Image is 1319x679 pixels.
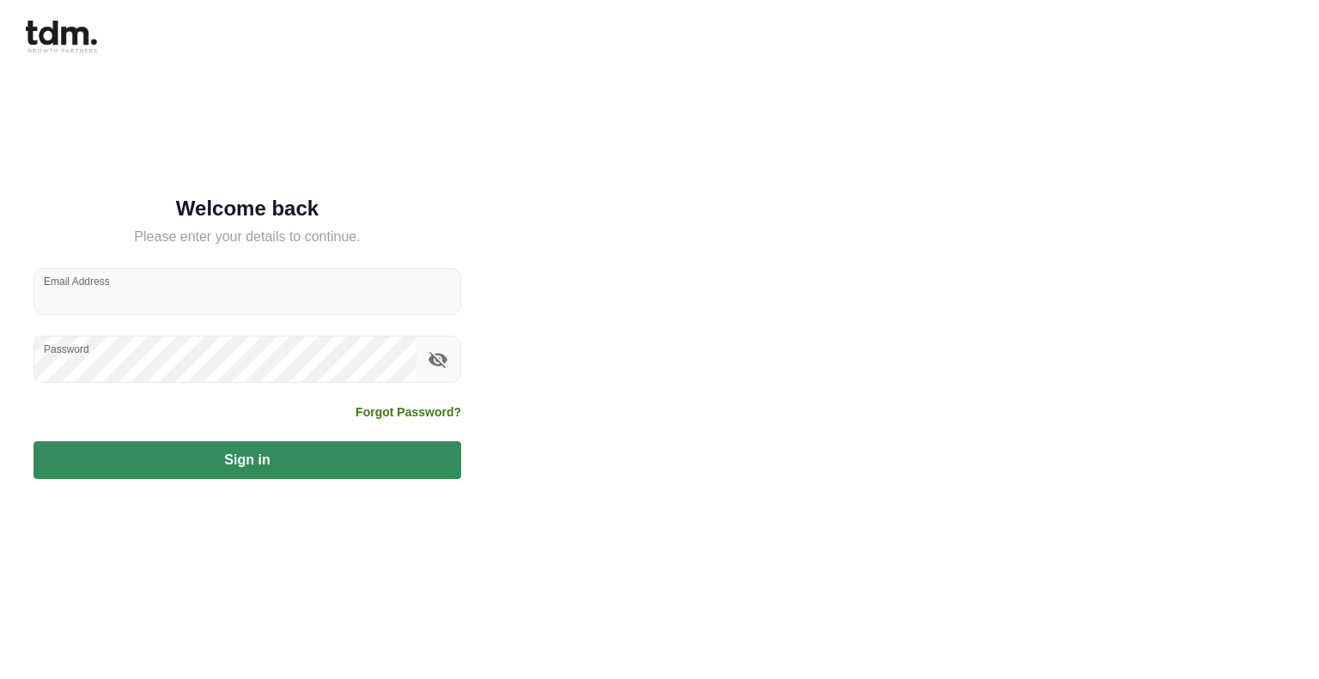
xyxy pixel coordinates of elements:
label: Password [44,342,89,356]
button: Sign in [33,441,461,479]
h5: Please enter your details to continue. [33,227,461,247]
h5: Welcome back [33,200,461,217]
a: Forgot Password? [356,403,461,421]
button: toggle password visibility [423,345,453,374]
label: Email Address [44,274,110,288]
